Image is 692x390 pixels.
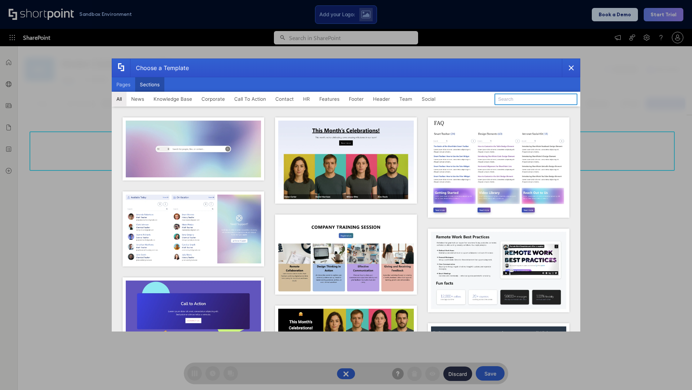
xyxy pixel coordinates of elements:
[271,92,298,106] button: Contact
[135,77,164,92] button: Sections
[315,92,344,106] button: Features
[149,92,197,106] button: Knowledge Base
[130,59,189,77] div: Choose a Template
[112,77,135,92] button: Pages
[112,92,127,106] button: All
[395,92,417,106] button: Team
[197,92,230,106] button: Corporate
[127,92,149,106] button: News
[112,58,580,331] div: template selector
[230,92,271,106] button: Call To Action
[298,92,315,106] button: HR
[368,92,395,106] button: Header
[344,92,368,106] button: Footer
[417,92,440,106] button: Social
[494,94,577,105] input: Search
[656,355,692,390] iframe: Chat Widget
